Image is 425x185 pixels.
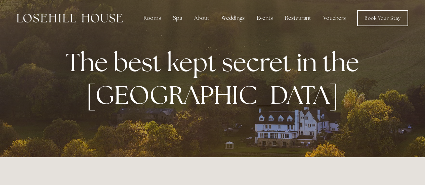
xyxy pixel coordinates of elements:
[66,46,365,111] strong: The best kept secret in the [GEOGRAPHIC_DATA]
[318,11,351,25] a: Vouchers
[138,11,166,25] div: Rooms
[216,11,250,25] div: Weddings
[251,11,278,25] div: Events
[280,11,316,25] div: Restaurant
[357,10,408,26] a: Book Your Stay
[189,11,215,25] div: About
[17,14,123,22] img: Losehill House
[168,11,187,25] div: Spa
